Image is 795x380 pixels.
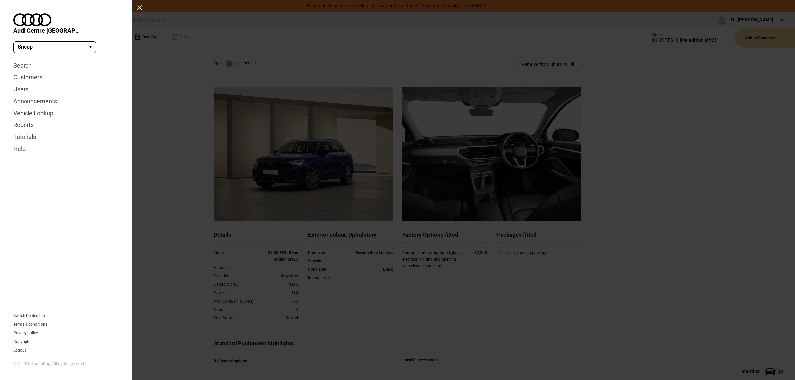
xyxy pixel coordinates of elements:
a: Switch Dealership [13,314,45,318]
span: Snoop [18,43,33,51]
a: Copyright [13,340,31,344]
span: Audi Centre [GEOGRAPHIC_DATA] [13,26,79,35]
a: Announcements [13,95,119,107]
a: Customers [13,71,119,83]
button: Logout [13,348,26,352]
div: © © 2025 SnoopDog. All rights reserved. [13,361,119,367]
a: Tutorials [13,131,119,143]
a: Terms & conditions [13,322,47,326]
a: Reports [13,119,119,131]
a: Privacy policy [13,331,38,335]
a: Search [13,60,119,71]
a: Help [13,143,119,155]
a: Vehicle Lookup [13,107,119,119]
img: audi.png [13,13,51,26]
a: Users [13,83,119,95]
